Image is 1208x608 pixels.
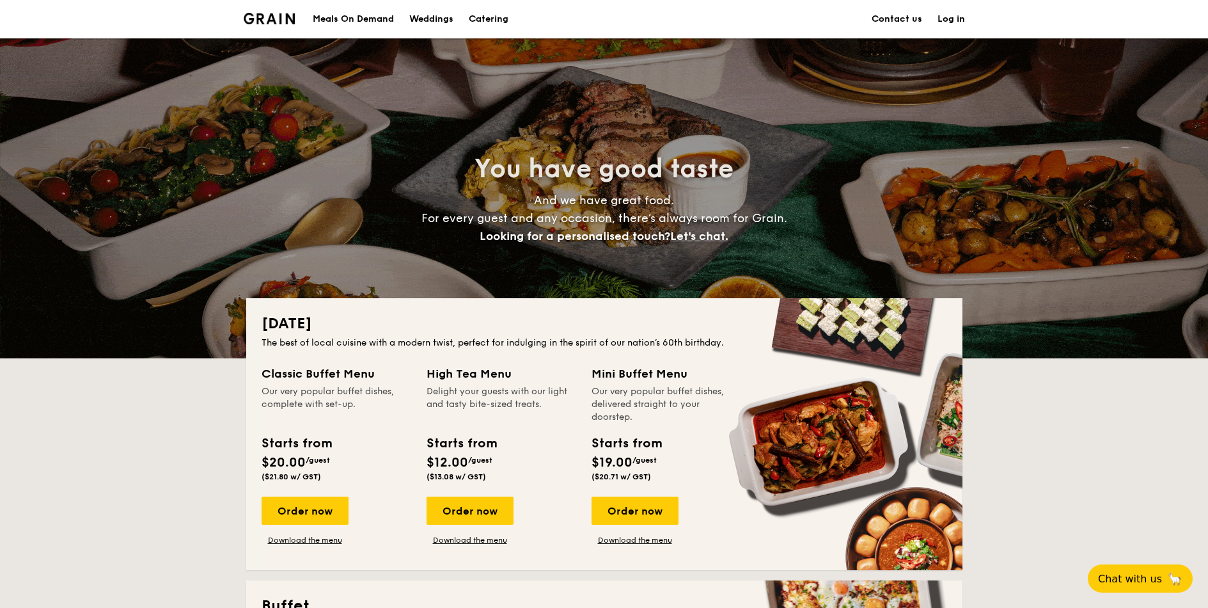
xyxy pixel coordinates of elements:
div: High Tea Menu [427,365,576,383]
span: You have good taste [475,154,733,184]
img: Grain [244,13,295,24]
span: 🦙 [1167,572,1182,586]
button: Chat with us🦙 [1088,564,1193,593]
div: Starts from [262,434,331,453]
span: ($13.08 w/ GST) [427,472,486,481]
h2: [DATE] [262,314,947,334]
span: Let's chat. [670,229,728,243]
a: Download the menu [592,535,679,545]
div: Mini Buffet Menu [592,365,741,383]
span: /guest [468,456,492,465]
div: The best of local cuisine with a modern twist, perfect for indulging in the spirit of our nation’... [262,337,947,349]
div: Delight your guests with our light and tasty bite-sized treats. [427,385,576,424]
span: Looking for a personalised touch? [480,229,670,243]
span: /guest [632,456,657,465]
span: /guest [306,456,330,465]
a: Logotype [244,13,295,24]
div: Order now [427,497,514,525]
div: Our very popular buffet dishes, complete with set-up. [262,385,411,424]
span: ($21.80 w/ GST) [262,472,321,481]
div: Our very popular buffet dishes, delivered straight to your doorstep. [592,385,741,424]
span: $20.00 [262,455,306,470]
span: $12.00 [427,455,468,470]
div: Starts from [592,434,661,453]
span: ($20.71 w/ GST) [592,472,651,481]
div: Order now [262,497,349,525]
div: Classic Buffet Menu [262,365,411,383]
span: And we have great food. For every guest and any occasion, there’s always room for Grain. [421,193,787,243]
span: $19.00 [592,455,632,470]
a: Download the menu [262,535,349,545]
div: Starts from [427,434,496,453]
div: Order now [592,497,679,525]
a: Download the menu [427,535,514,545]
span: Chat with us [1098,573,1162,585]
